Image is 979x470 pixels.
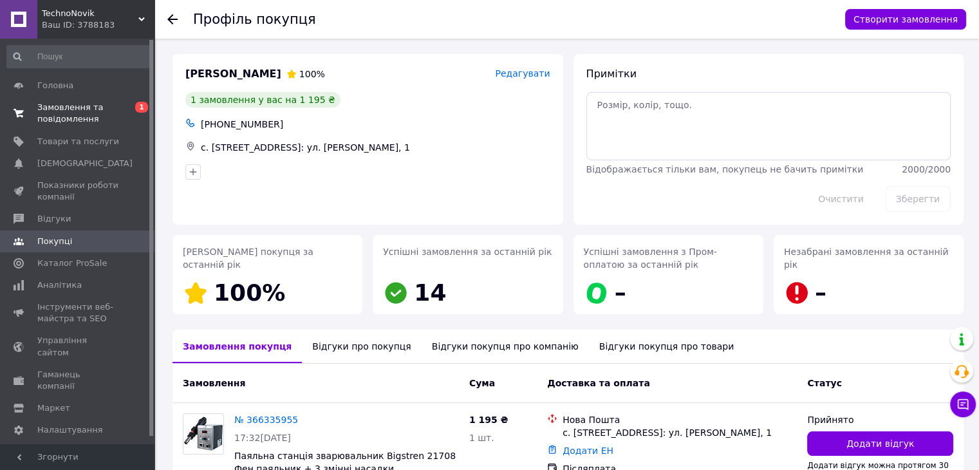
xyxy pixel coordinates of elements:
div: Замовлення покупця [172,330,302,363]
span: Каталог ProSale [37,258,107,269]
span: 2000 / 2000 [902,164,951,174]
div: 1 замовлення у вас на 1 195 ₴ [185,92,340,108]
span: Управління сайтом [37,335,119,358]
span: 17:32[DATE] [234,433,291,443]
div: Нова Пошта [563,413,797,426]
span: 1 [135,102,148,113]
span: Налаштування [37,424,103,436]
span: Редагувати [495,68,550,79]
span: Додати відгук [846,437,914,450]
span: – [815,279,826,306]
input: Пошук [6,45,152,68]
span: Успішні замовлення за останній рік [383,247,552,257]
div: с. [STREET_ADDRESS]: ул. [PERSON_NAME], 1 [198,138,553,156]
span: Головна [37,80,73,91]
span: Гаманець компанії [37,369,119,392]
div: с. [STREET_ADDRESS]: ул. [PERSON_NAME], 1 [563,426,797,439]
a: № 366335955 [234,415,298,425]
span: Маркет [37,402,70,414]
div: Відгуки про покупця [302,330,421,363]
button: Чат з покупцем [950,391,976,417]
span: Замовлення та повідомлення [37,102,119,125]
img: Фото товару [183,414,223,454]
div: [PHONE_NUMBER] [198,115,553,133]
a: Додати ЕН [563,446,613,456]
span: 14 [414,279,446,306]
span: 1 шт. [469,433,494,443]
span: Інструменти веб-майстра та SEO [37,301,119,324]
button: Створити замовлення [845,9,966,30]
span: Примітки [586,68,637,80]
div: Прийнято [807,413,953,426]
span: Аналітика [37,279,82,291]
span: Cума [469,378,495,388]
span: [PERSON_NAME] [185,67,281,82]
span: Відгуки [37,213,71,225]
div: Ваш ID: 3788183 [42,19,154,31]
span: TechnoNovik [42,8,138,19]
span: Покупці [37,236,72,247]
button: Додати відгук [807,431,953,456]
span: Доставка та оплата [547,378,650,388]
a: Фото товару [183,413,224,455]
div: Відгуки покупця про компанію [422,330,589,363]
span: 1 195 ₴ [469,415,508,425]
span: Відображається тільки вам, покупець не бачить примітки [586,164,864,174]
span: Незабрані замовлення за останній рік [784,247,949,270]
span: [PERSON_NAME] покупця за останній рік [183,247,313,270]
span: – [615,279,626,306]
span: Товари та послуги [37,136,119,147]
span: Статус [807,378,841,388]
span: 100% [214,279,285,306]
div: Відгуки покупця про товари [589,330,744,363]
span: 100% [299,69,325,79]
div: Повернутися назад [167,13,178,26]
h1: Профіль покупця [193,12,316,27]
span: Замовлення [183,378,245,388]
span: Успішні замовлення з Пром-оплатою за останній рік [584,247,717,270]
span: [DEMOGRAPHIC_DATA] [37,158,133,169]
span: Показники роботи компанії [37,180,119,203]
